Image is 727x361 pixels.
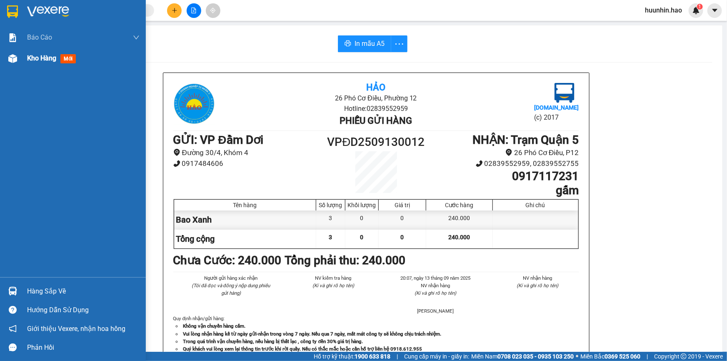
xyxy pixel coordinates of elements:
[78,20,348,31] li: 26 Phó Cơ Điều, Phường 12
[292,274,375,282] li: NV kiểm tra hàng
[395,307,477,315] li: [PERSON_NAME]
[471,352,574,361] span: Miền Nam
[495,202,576,208] div: Ghi chú
[176,202,314,208] div: Tên hàng
[338,35,391,52] button: printerIn mẫu A5
[427,169,579,183] h1: 0917117231
[576,355,578,358] span: ⚪️
[27,54,56,62] span: Kho hàng
[173,160,180,167] span: phone
[448,234,470,241] span: 240.000
[174,211,317,229] div: Bao Xanh
[27,304,140,316] div: Hướng dẫn sử dụng
[9,343,17,351] span: message
[401,234,404,241] span: 0
[325,133,427,151] h1: VPĐD2509130012
[190,274,272,282] li: Người gửi hàng xác nhận
[78,31,348,41] li: Hotline: 02839552959
[173,253,282,267] b: Chưa Cước : 240.000
[8,54,17,63] img: warehouse-icon
[517,283,559,288] i: (Kí và ghi rõ họ tên)
[60,54,76,63] span: mới
[427,158,579,169] li: 02839552959, 02839552755
[707,3,722,18] button: caret-down
[605,353,640,360] strong: 0369 525 060
[8,287,17,296] img: warehouse-icon
[133,34,140,41] span: down
[318,202,343,208] div: Số lượng
[580,352,640,361] span: Miền Bắc
[534,104,579,111] b: [DOMAIN_NAME]
[711,7,719,14] span: caret-down
[167,3,182,18] button: plus
[638,5,689,15] span: huunhin.hao
[692,7,700,14] img: icon-new-feature
[497,353,574,360] strong: 0708 023 035 - 0935 103 250
[355,38,385,49] span: In mẫu A5
[206,3,220,18] button: aim
[345,211,379,229] div: 0
[173,147,325,158] li: Đường 30/4, Khóm 4
[427,147,579,158] li: 26 Phó Cơ Điều, P12
[697,4,703,10] sup: 1
[241,103,511,114] li: Hotline: 02839552959
[681,353,687,359] span: copyright
[27,32,52,43] span: Báo cáo
[8,33,17,42] img: solution-icon
[534,112,579,123] li: (c) 2017
[314,352,390,361] span: Hỗ trợ kỹ thuật:
[183,346,422,352] strong: Quý khách vui lòng xem lại thông tin trước khi rời quầy. Nếu có thắc mắc hoặc cần hỗ trợ liên hệ ...
[340,115,412,126] b: Phiếu gửi hàng
[9,306,17,314] span: question-circle
[366,82,385,93] b: Hảo
[397,352,398,361] span: |
[473,133,579,147] b: NHẬN : Trạm Quận 5
[329,234,332,241] span: 3
[9,325,17,333] span: notification
[10,10,52,52] img: logo.jpg
[312,283,354,288] i: (Kí và ghi rõ họ tên)
[345,40,351,48] span: printer
[183,338,363,344] strong: Trong quá trình vận chuyển hàng, nếu hàng bị thất lạc , công ty đền 30% giá trị hàng.
[428,202,490,208] div: Cước hàng
[27,285,140,298] div: Hàng sắp về
[173,149,180,156] span: environment
[426,211,492,229] div: 240.000
[360,234,364,241] span: 0
[391,35,407,52] button: more
[427,183,579,198] h1: gấm
[285,253,406,267] b: Tổng phải thu: 240.000
[241,93,511,103] li: 26 Phó Cơ Điều, Phường 12
[415,290,456,296] i: (Kí và ghi rõ họ tên)
[391,39,407,49] span: more
[647,352,648,361] span: |
[476,160,483,167] span: phone
[191,8,197,13] span: file-add
[505,149,512,156] span: environment
[7,5,18,18] img: logo-vxr
[183,323,246,329] strong: Không vận chuyển hàng cấm.
[172,8,177,13] span: plus
[210,8,216,13] span: aim
[395,282,477,289] li: NV nhận hàng
[347,202,376,208] div: Khối lượng
[192,283,270,296] i: (Tôi đã đọc và đồng ý nộp dung phiếu gửi hàng)
[173,158,325,169] li: 0917484606
[27,341,140,354] div: Phản hồi
[381,202,424,208] div: Giá trị
[355,353,390,360] strong: 1900 633 818
[10,60,100,74] b: GỬI : VP Đầm Dơi
[176,234,215,244] span: Tổng cộng
[555,83,575,103] img: logo.jpg
[698,4,701,10] span: 1
[404,352,469,361] span: Cung cấp máy in - giấy in:
[316,211,345,229] div: 3
[173,315,579,352] div: Quy định nhận/gửi hàng :
[173,83,215,125] img: logo.jpg
[395,274,477,282] li: 20:07, ngày 13 tháng 09 năm 2025
[183,331,442,337] strong: Vui lòng nhận hàng kể từ ngày gửi-nhận trong vòng 7 ngày. Nếu qua 7 ngày, mất mát công ty sẽ khôn...
[27,323,125,334] span: Giới thiệu Vexere, nhận hoa hồng
[497,274,579,282] li: NV nhận hàng
[379,211,426,229] div: 0
[187,3,201,18] button: file-add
